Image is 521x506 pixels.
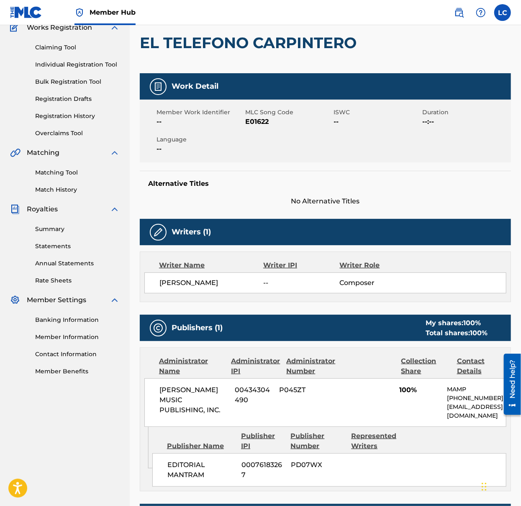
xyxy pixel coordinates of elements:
[10,204,20,214] img: Royalties
[153,82,163,92] img: Work Detail
[447,385,506,394] p: MAMP
[90,8,136,17] span: Member Hub
[35,60,120,69] a: Individual Registration Tool
[35,225,120,234] a: Summary
[110,295,120,305] img: expand
[35,333,120,342] a: Member Information
[280,385,331,395] span: P045ZT
[110,148,120,158] img: expand
[263,260,340,270] div: Writer IPI
[157,144,243,154] span: --
[159,260,263,270] div: Writer Name
[454,8,464,18] img: search
[110,23,120,33] img: expand
[167,441,235,451] div: Publisher Name
[35,242,120,251] a: Statements
[340,260,409,270] div: Writer Role
[153,323,163,333] img: Publishers
[498,351,521,418] iframe: Resource Center
[167,460,235,480] span: EDITORIAL MANTRAM
[241,431,284,451] div: Publisher IPI
[451,4,467,21] a: Public Search
[35,112,120,121] a: Registration History
[35,185,120,194] a: Match History
[476,8,486,18] img: help
[401,356,451,376] div: Collection Share
[245,117,332,127] span: E01622
[157,117,243,127] span: --
[334,117,421,127] span: --
[10,148,21,158] img: Matching
[472,4,489,21] div: Help
[422,108,509,117] span: Duration
[27,204,58,214] span: Royalties
[35,316,120,324] a: Banking Information
[463,319,481,327] span: 100 %
[172,82,218,91] h5: Work Detail
[426,328,488,338] div: Total shares:
[291,431,345,451] div: Publisher Number
[340,278,409,288] span: Composer
[110,204,120,214] img: expand
[159,385,229,415] span: [PERSON_NAME] MUSIC PUBLISHING, INC.
[494,4,511,21] div: User Menu
[74,8,85,18] img: Top Rightsholder
[351,431,406,451] div: Represented Writers
[148,180,503,188] h5: Alternative Titles
[457,356,506,376] div: Contact Details
[140,33,361,52] h2: EL TELEFONO CARPINTERO
[399,385,441,395] span: 100%
[35,168,120,177] a: Matching Tool
[470,329,488,337] span: 100 %
[35,77,120,86] a: Bulk Registration Tool
[482,474,487,499] div: Drag
[172,323,223,333] h5: Publishers (1)
[245,108,332,117] span: MLC Song Code
[35,350,120,359] a: Contact Information
[27,23,92,33] span: Works Registration
[153,227,163,237] img: Writers
[231,356,280,376] div: Administrator IPI
[10,295,20,305] img: Member Settings
[447,394,506,403] p: [PHONE_NUMBER]
[159,356,225,376] div: Administrator Name
[479,466,521,506] iframe: Chat Widget
[10,6,42,18] img: MLC Logo
[447,403,506,420] p: [EMAIL_ADDRESS][DOMAIN_NAME]
[35,129,120,138] a: Overclaims Tool
[172,227,211,237] h5: Writers (1)
[35,95,120,103] a: Registration Drafts
[27,295,86,305] span: Member Settings
[27,148,59,158] span: Matching
[291,460,345,470] span: PD07WX
[263,278,339,288] span: --
[157,108,243,117] span: Member Work Identifier
[287,356,336,376] div: Administrator Number
[157,135,243,144] span: Language
[241,460,285,480] span: 00076183267
[10,23,21,33] img: Works Registration
[235,385,273,405] span: 00434304490
[35,367,120,376] a: Member Benefits
[334,108,421,117] span: ISWC
[35,259,120,268] a: Annual Statements
[422,117,509,127] span: --:--
[35,43,120,52] a: Claiming Tool
[35,276,120,285] a: Rate Sheets
[159,278,263,288] span: [PERSON_NAME]
[426,318,488,328] div: My shares:
[140,196,511,206] span: No Alternative Titles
